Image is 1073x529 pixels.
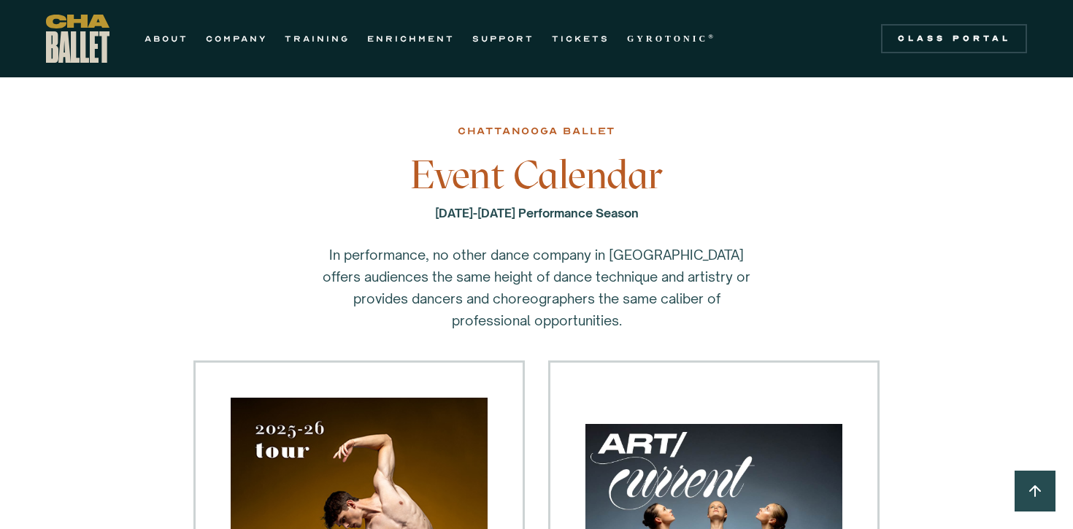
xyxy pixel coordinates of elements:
strong: GYROTONIC [627,34,708,44]
p: In performance, no other dance company in [GEOGRAPHIC_DATA] offers audiences the same height of d... [318,244,755,331]
a: ENRICHMENT [367,30,455,47]
a: GYROTONIC® [627,30,716,47]
a: Class Portal [881,24,1027,53]
a: ABOUT [145,30,188,47]
h3: Event Calendar [299,153,774,197]
strong: [DATE]-[DATE] Performance Season [435,206,639,220]
a: SUPPORT [472,30,534,47]
div: Class Portal [890,33,1018,45]
a: COMPANY [206,30,267,47]
sup: ® [708,33,716,40]
a: TICKETS [552,30,609,47]
div: chattanooga ballet [458,123,615,140]
a: TRAINING [285,30,350,47]
a: home [46,15,109,63]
